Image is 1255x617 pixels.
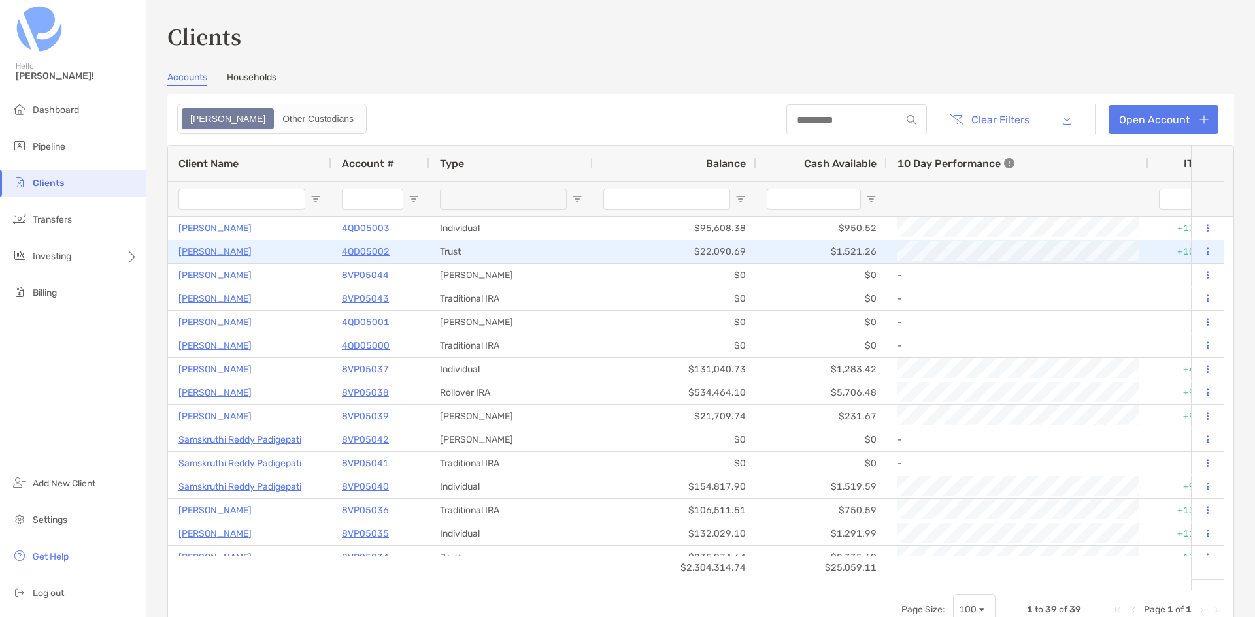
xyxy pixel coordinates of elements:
[342,267,389,283] p: 8VP05044
[756,334,887,357] div: $0
[901,604,945,615] div: Page Size:
[342,549,389,565] p: 8VP05034
[593,556,756,579] div: $2,304,314.74
[1069,604,1081,615] span: 39
[1197,605,1207,615] div: Next Page
[429,287,593,310] div: Traditional IRA
[756,311,887,334] div: $0
[12,284,27,300] img: billing icon
[178,549,252,565] p: [PERSON_NAME]
[342,479,389,495] p: 8VP05040
[735,194,746,204] button: Open Filter Menu
[33,178,64,189] span: Clients
[593,546,756,569] div: $235,874.64
[409,194,419,204] button: Open Filter Menu
[429,358,593,381] div: Individual
[756,428,887,451] div: $0
[756,240,887,263] div: $1,521.26
[342,291,389,307] a: 8VP05043
[178,314,252,330] a: [PERSON_NAME]
[593,522,756,545] div: $132,029.10
[1027,604,1033,615] span: 1
[1148,381,1227,404] div: +9.43%
[756,546,887,569] div: $2,335.68
[342,220,390,236] a: 4QD05003
[897,429,1138,451] div: -
[1148,217,1227,240] div: +17.46%
[33,141,65,152] span: Pipeline
[178,385,252,401] a: [PERSON_NAME]
[178,244,252,260] a: [PERSON_NAME]
[429,405,593,428] div: [PERSON_NAME]
[1175,604,1184,615] span: of
[756,381,887,404] div: $5,706.48
[342,432,389,448] a: 8VP05042
[342,502,389,518] p: 8VP05036
[593,311,756,334] div: $0
[33,588,64,599] span: Log out
[178,526,252,542] a: [PERSON_NAME]
[16,5,63,52] img: Zoe Logo
[429,499,593,522] div: Traditional IRA
[1144,604,1165,615] span: Page
[907,115,916,125] img: input icon
[1148,240,1227,263] div: +10.45%
[1148,358,1227,381] div: +4.61%
[342,314,390,330] a: 4QD05001
[756,452,887,475] div: $0
[593,452,756,475] div: $0
[593,358,756,381] div: $131,040.73
[429,334,593,357] div: Traditional IRA
[1159,189,1201,210] input: ITD Filter Input
[12,211,27,227] img: transfers icon
[897,452,1138,474] div: -
[756,287,887,310] div: $0
[1148,452,1227,475] div: 0%
[178,220,252,236] a: [PERSON_NAME]
[572,194,582,204] button: Open Filter Menu
[429,264,593,287] div: [PERSON_NAME]
[603,189,730,210] input: Balance Filter Input
[1148,264,1227,287] div: 0%
[897,311,1138,333] div: -
[178,408,252,424] a: [PERSON_NAME]
[1148,334,1227,357] div: 0%
[866,194,877,204] button: Open Filter Menu
[1184,157,1216,170] div: ITD
[1109,105,1218,134] a: Open Account
[429,428,593,451] div: [PERSON_NAME]
[593,217,756,240] div: $95,608.38
[183,110,273,128] div: Zoe
[593,287,756,310] div: $0
[593,381,756,404] div: $534,464.10
[178,267,252,283] a: [PERSON_NAME]
[756,358,887,381] div: $1,283.42
[429,311,593,334] div: [PERSON_NAME]
[342,338,390,354] a: 4QD05000
[178,502,252,518] p: [PERSON_NAME]
[1059,604,1067,615] span: of
[33,287,57,298] span: Billing
[897,264,1138,286] div: -
[33,551,69,562] span: Get Help
[178,479,301,495] p: Samskruthi Reddy Padigepati
[1045,604,1057,615] span: 39
[959,604,977,615] div: 100
[440,157,464,170] span: Type
[342,408,389,424] a: 8VP05039
[897,146,1014,181] div: 10 Day Performance
[12,174,27,190] img: clients icon
[897,335,1138,356] div: -
[593,475,756,498] div: $154,817.90
[593,405,756,428] div: $21,709.74
[33,514,67,526] span: Settings
[342,361,389,377] a: 8VP05037
[1148,546,1227,569] div: +13.64%
[275,110,361,128] div: Other Custodians
[178,455,301,471] p: Samskruthi Reddy Padigepati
